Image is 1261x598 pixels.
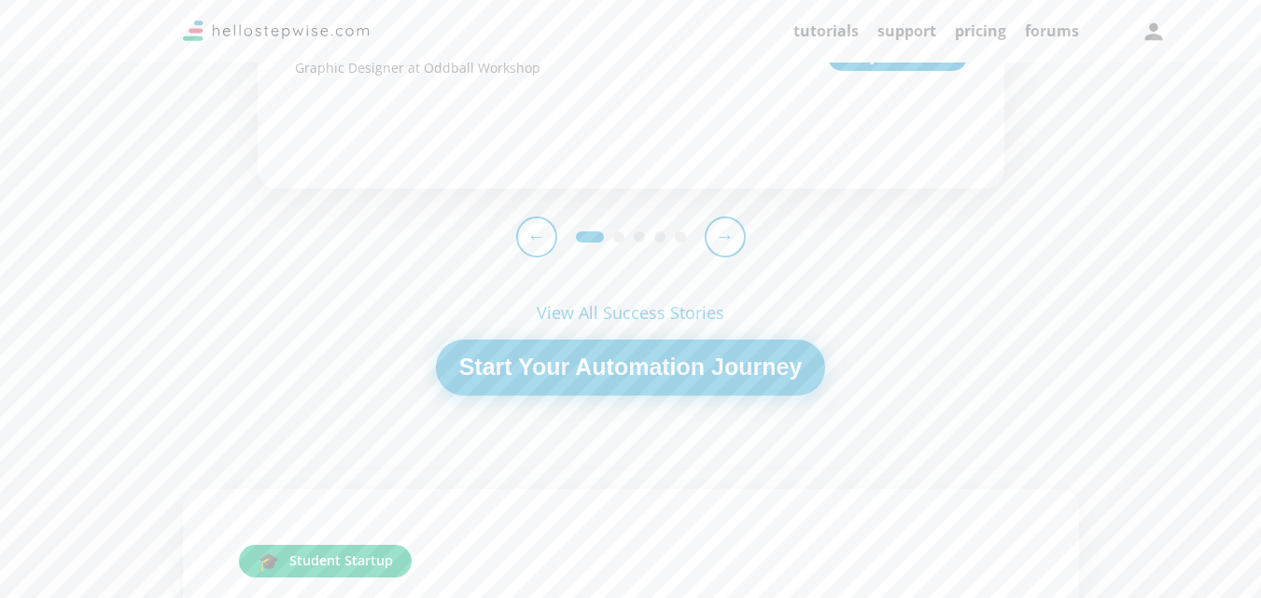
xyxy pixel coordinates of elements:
[634,231,645,243] button: Go to testimonial 3
[183,25,370,46] a: Stepwise
[1025,21,1079,41] a: forums
[289,554,393,567] span: Student Startup
[955,21,1006,41] a: pricing
[705,216,746,257] button: Next testimonial
[183,21,370,41] img: Logo
[258,552,280,570] span: 🎓
[613,231,624,243] button: Go to testimonial 2
[516,216,557,257] button: Previous testimonial
[793,21,859,41] a: tutorials
[537,304,724,321] a: View All Success Stories
[576,231,604,243] button: Go to testimonial 1
[295,62,570,75] div: Graphic Designer at Oddball Workshop
[654,231,666,243] button: Go to testimonial 4
[675,231,686,243] button: Go to testimonial 5
[436,340,826,396] button: Start Your Automation Journey
[877,21,936,41] a: support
